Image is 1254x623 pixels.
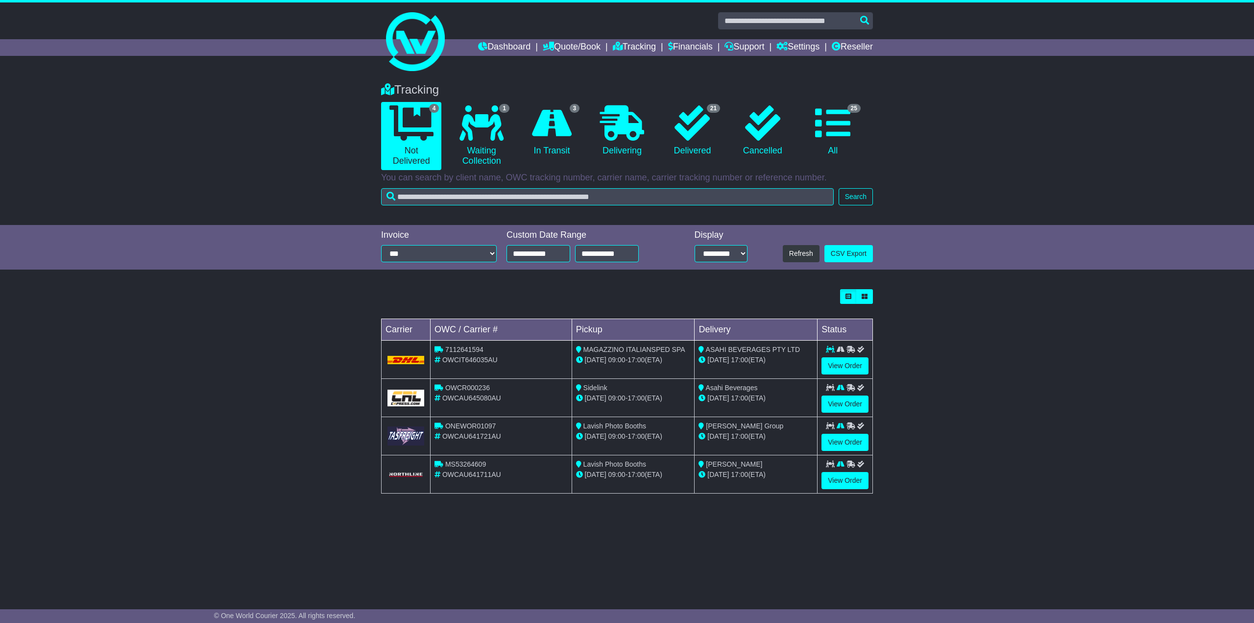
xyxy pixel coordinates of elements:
[821,434,868,451] a: View Order
[783,245,820,262] button: Refresh
[707,394,729,402] span: [DATE]
[608,356,626,364] span: 09:00
[592,102,652,160] a: Delivering
[824,245,873,262] a: CSV Export
[731,471,748,478] span: 17:00
[576,393,691,403] div: - (ETA)
[731,432,748,440] span: 17:00
[707,471,729,478] span: [DATE]
[608,471,626,478] span: 09:00
[431,319,572,341] td: OWC / Carrier #
[585,356,606,364] span: [DATE]
[699,431,813,442] div: (ETA)
[821,472,868,489] a: View Order
[522,102,582,160] a: 3 In Transit
[821,357,868,374] a: View Order
[706,460,762,468] span: [PERSON_NAME]
[445,422,496,430] span: ONEWOR01097
[381,230,497,241] div: Invoice
[627,471,645,478] span: 17:00
[387,472,424,477] img: GetCarrierServiceLogo
[699,355,813,365] div: (ETA)
[627,356,645,364] span: 17:00
[576,355,691,365] div: - (ETA)
[707,356,729,364] span: [DATE]
[627,432,645,440] span: 17:00
[608,432,626,440] span: 09:00
[832,39,873,56] a: Reseller
[608,394,626,402] span: 09:00
[583,384,607,392] span: Sidelink
[572,319,695,341] td: Pickup
[627,394,645,402] span: 17:00
[585,394,606,402] span: [DATE]
[699,393,813,403] div: (ETA)
[387,356,424,364] img: DHL.png
[732,102,793,160] a: Cancelled
[847,104,861,113] span: 25
[583,460,646,468] span: Lavish Photo Booths
[613,39,656,56] a: Tracking
[543,39,601,56] a: Quote/Book
[583,346,685,353] span: MAGAZZINO ITALIANSPED SPA
[442,394,501,402] span: OWCAU645080AU
[499,104,509,113] span: 1
[821,396,868,413] a: View Order
[506,230,664,241] div: Custom Date Range
[776,39,820,56] a: Settings
[387,426,424,446] img: GetCarrierServiceLogo
[803,102,863,160] a: 25 All
[662,102,723,160] a: 21 Delivered
[376,83,878,97] div: Tracking
[706,384,758,392] span: Asahi Beverages
[706,346,800,353] span: ASAHI BEVERAGES PTY LTD
[707,104,720,113] span: 21
[381,173,873,183] p: You can search by client name, OWC tracking number, carrier name, carrier tracking number or refe...
[570,104,580,113] span: 3
[451,102,511,170] a: 1 Waiting Collection
[445,384,490,392] span: OWCR000236
[583,422,646,430] span: Lavish Photo Booths
[445,346,483,353] span: 7112641594
[478,39,531,56] a: Dashboard
[381,102,441,170] a: 4 Not Delivered
[585,432,606,440] span: [DATE]
[724,39,764,56] a: Support
[695,319,818,341] td: Delivery
[695,230,748,241] div: Display
[445,460,486,468] span: MS53264609
[706,422,783,430] span: [PERSON_NAME] Group
[576,431,691,442] div: - (ETA)
[699,470,813,480] div: (ETA)
[387,390,424,406] img: GetCarrierServiceLogo
[382,319,431,341] td: Carrier
[576,470,691,480] div: - (ETA)
[442,432,501,440] span: OWCAU641721AU
[442,471,501,478] span: OWCAU641711AU
[585,471,606,478] span: [DATE]
[731,394,748,402] span: 17:00
[839,188,873,205] button: Search
[429,104,439,113] span: 4
[442,356,498,364] span: OWCIT646035AU
[707,432,729,440] span: [DATE]
[818,319,873,341] td: Status
[731,356,748,364] span: 17:00
[668,39,713,56] a: Financials
[214,612,356,620] span: © One World Courier 2025. All rights reserved.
